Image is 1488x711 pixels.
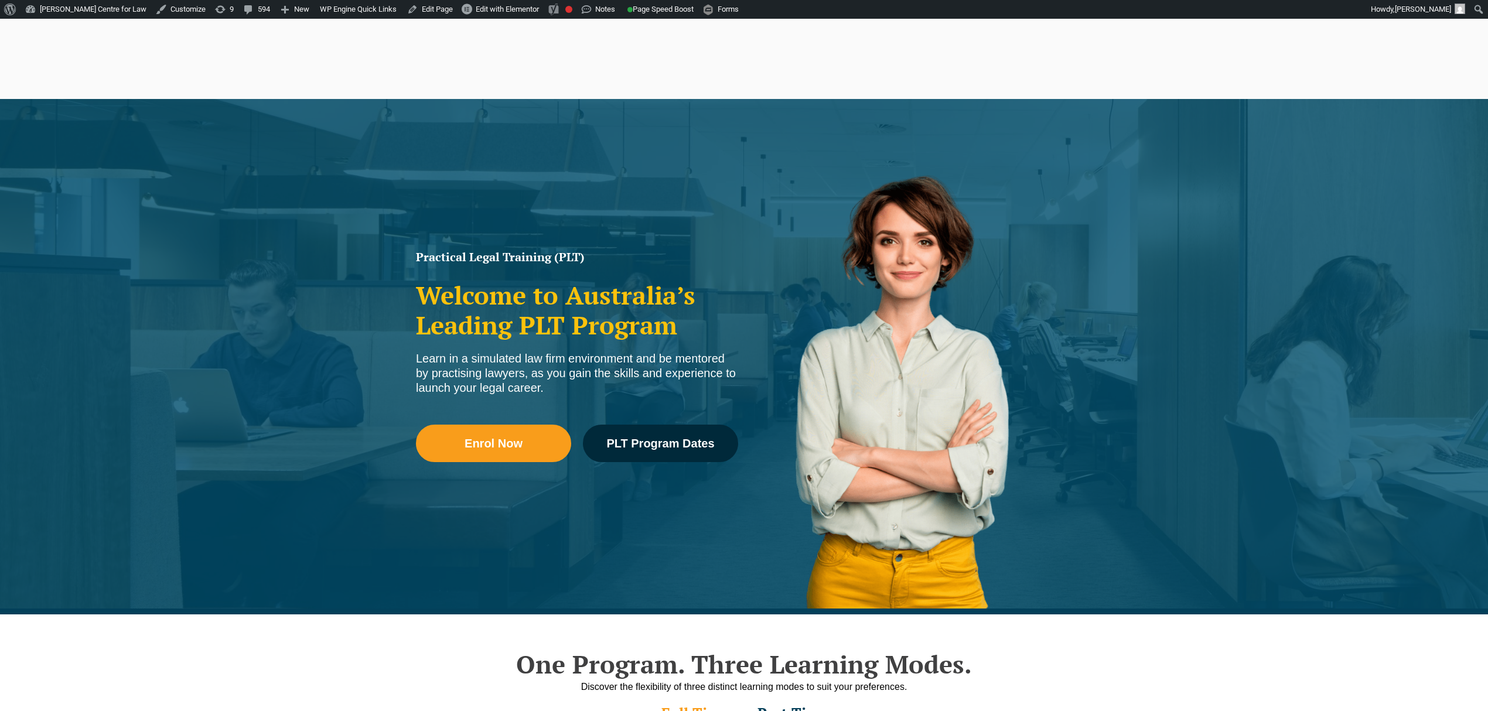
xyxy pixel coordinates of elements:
div: Learn in a simulated law firm environment and be mentored by practising lawyers, as you gain the ... [416,351,738,395]
div: Focus keyphrase not set [565,6,572,13]
span: PLT Program Dates [606,437,714,449]
a: Enrol Now [416,425,571,462]
span: Edit with Elementor [476,5,539,13]
span: Enrol Now [465,437,523,449]
span: [PERSON_NAME] [1395,5,1451,13]
div: Discover the flexibility of three distinct learning modes to suit your preferences. [410,679,1078,694]
h1: Practical Legal Training (PLT) [416,251,738,263]
h2: One Program. Three Learning Modes. [410,650,1078,679]
a: PLT Program Dates [583,425,738,462]
h2: Welcome to Australia’s Leading PLT Program [416,281,738,340]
